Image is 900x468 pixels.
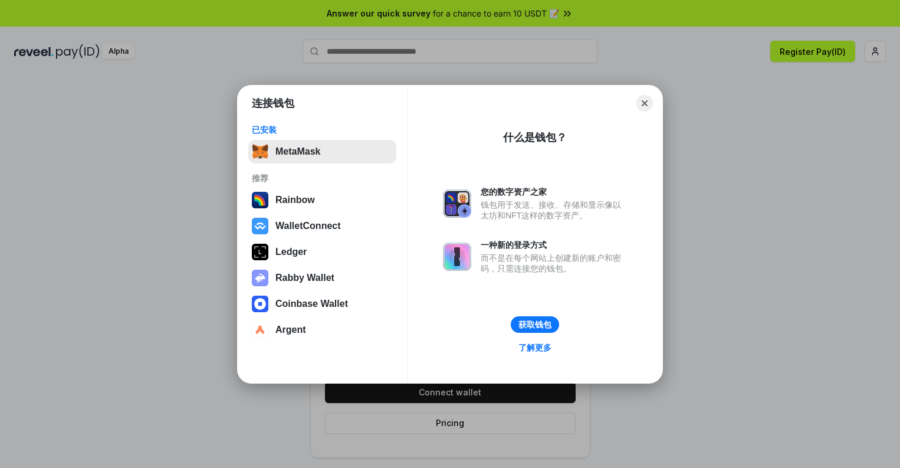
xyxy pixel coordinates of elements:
div: 钱包用于发送、接收、存储和显示像以太坊和NFT这样的数字资产。 [481,199,627,221]
a: 了解更多 [511,340,559,355]
div: 而不是在每个网站上创建新的账户和密码，只需连接您的钱包。 [481,253,627,274]
div: Ledger [275,247,307,257]
img: svg+xml,%3Csvg%20xmlns%3D%22http%3A%2F%2Fwww.w3.org%2F2000%2Fsvg%22%20fill%3D%22none%22%20viewBox... [252,270,268,286]
img: svg+xml,%3Csvg%20width%3D%22120%22%20height%3D%22120%22%20viewBox%3D%220%200%20120%20120%22%20fil... [252,192,268,208]
h1: 连接钱包 [252,96,294,110]
button: Ledger [248,240,396,264]
button: Rabby Wallet [248,266,396,290]
div: 推荐 [252,173,393,184]
button: MetaMask [248,140,396,163]
img: svg+xml,%3Csvg%20xmlns%3D%22http%3A%2F%2Fwww.w3.org%2F2000%2Fsvg%22%20fill%3D%22none%22%20viewBox... [443,189,471,218]
div: 了解更多 [518,342,551,353]
div: WalletConnect [275,221,341,231]
img: svg+xml,%3Csvg%20width%3D%2228%22%20height%3D%2228%22%20viewBox%3D%220%200%2028%2028%22%20fill%3D... [252,296,268,312]
img: svg+xml,%3Csvg%20xmlns%3D%22http%3A%2F%2Fwww.w3.org%2F2000%2Fsvg%22%20width%3D%2228%22%20height%3... [252,244,268,260]
img: svg+xml,%3Csvg%20width%3D%2228%22%20height%3D%2228%22%20viewBox%3D%220%200%2028%2028%22%20fill%3D... [252,218,268,234]
div: 什么是钱包？ [503,130,567,145]
img: svg+xml,%3Csvg%20width%3D%2228%22%20height%3D%2228%22%20viewBox%3D%220%200%2028%2028%22%20fill%3D... [252,322,268,338]
div: Coinbase Wallet [275,299,348,309]
button: WalletConnect [248,214,396,238]
img: svg+xml,%3Csvg%20xmlns%3D%22http%3A%2F%2Fwww.w3.org%2F2000%2Fsvg%22%20fill%3D%22none%22%20viewBox... [443,243,471,271]
button: Coinbase Wallet [248,292,396,316]
div: Rabby Wallet [275,273,334,283]
div: 获取钱包 [518,319,551,330]
button: Close [636,95,653,112]
div: Argent [275,325,306,335]
img: svg+xml,%3Csvg%20fill%3D%22none%22%20height%3D%2233%22%20viewBox%3D%220%200%2035%2033%22%20width%... [252,143,268,160]
div: 一种新的登录方式 [481,240,627,250]
button: 获取钱包 [511,316,559,333]
div: Rainbow [275,195,315,205]
button: Rainbow [248,188,396,212]
div: 已安装 [252,125,393,135]
div: 您的数字资产之家 [481,186,627,197]
div: MetaMask [275,146,320,157]
button: Argent [248,318,396,342]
